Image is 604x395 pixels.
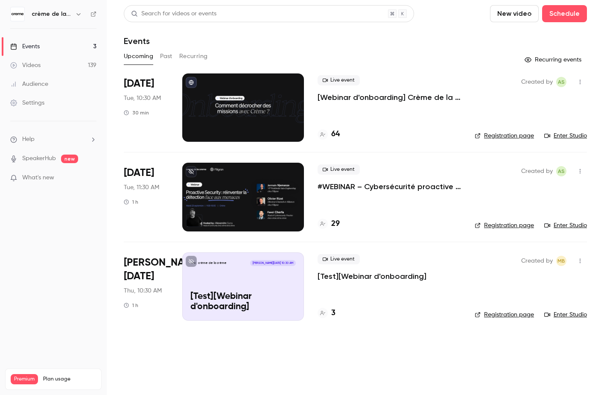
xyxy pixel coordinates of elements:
[318,75,360,85] span: Live event
[318,181,461,192] a: #WEBINAR – Cybersécurité proactive : une nouvelle ère pour la détection des menaces avec [PERSON_...
[521,77,553,87] span: Created by
[331,129,340,140] h4: 64
[61,155,78,163] span: new
[544,132,587,140] a: Enter Studio
[250,260,296,266] span: [PERSON_NAME][DATE] 10:30 AM
[124,94,161,102] span: Tue, 10:30 AM
[557,256,565,266] span: mb
[318,92,461,102] a: [Webinar d'onboarding] Crème de la Crème : [PERSON_NAME] & Q&A par [PERSON_NAME]
[331,218,340,230] h4: 29
[318,271,426,281] a: [Test][Webinar d'onboarding]
[11,374,38,384] span: Premium
[475,221,534,230] a: Registration page
[124,36,150,46] h1: Events
[331,307,336,319] h4: 3
[131,9,216,18] div: Search for videos or events
[544,221,587,230] a: Enter Studio
[318,254,360,264] span: Live event
[22,154,56,163] a: SpeakerHub
[318,307,336,319] a: 3
[124,256,201,283] span: [PERSON_NAME][DATE]
[556,256,566,266] span: melanie b
[179,50,208,63] button: Recurring
[22,135,35,144] span: Help
[318,129,340,140] a: 64
[124,302,138,309] div: 1 h
[182,252,304,321] a: [Test][Webinar d'onboarding] crème de la crème[PERSON_NAME][DATE] 10:30 AM[Test][Webinar d'onboar...
[10,135,96,144] li: help-dropdown-opener
[124,183,159,192] span: Tue, 11:30 AM
[124,109,149,116] div: 30 min
[558,77,565,87] span: AS
[544,310,587,319] a: Enter Studio
[10,80,48,88] div: Audience
[10,99,44,107] div: Settings
[124,166,154,180] span: [DATE]
[490,5,539,22] button: New video
[190,292,296,313] p: [Test][Webinar d'onboarding]
[556,166,566,176] span: Alexandre Sutra
[10,42,40,51] div: Events
[124,199,138,205] div: 1 h
[542,5,587,22] button: Schedule
[11,7,24,21] img: crème de la crème
[22,173,54,182] span: What's new
[521,256,553,266] span: Created by
[521,166,553,176] span: Created by
[124,77,154,91] span: [DATE]
[558,166,565,176] span: AS
[318,164,360,175] span: Live event
[124,50,153,63] button: Upcoming
[475,310,534,319] a: Registration page
[32,10,72,18] h6: crème de la crème
[475,132,534,140] a: Registration page
[10,61,41,70] div: Videos
[43,376,96,383] span: Plan usage
[521,53,587,67] button: Recurring events
[124,287,162,295] span: Thu, 10:30 AM
[124,73,169,142] div: Sep 23 Tue, 10:30 AM (Europe/Madrid)
[124,163,169,231] div: Sep 23 Tue, 11:30 AM (Europe/Paris)
[318,218,340,230] a: 29
[198,261,227,265] p: crème de la crème
[124,252,169,321] div: Jan 1 Thu, 10:30 AM (Europe/Paris)
[160,50,172,63] button: Past
[556,77,566,87] span: Alexandre Sutra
